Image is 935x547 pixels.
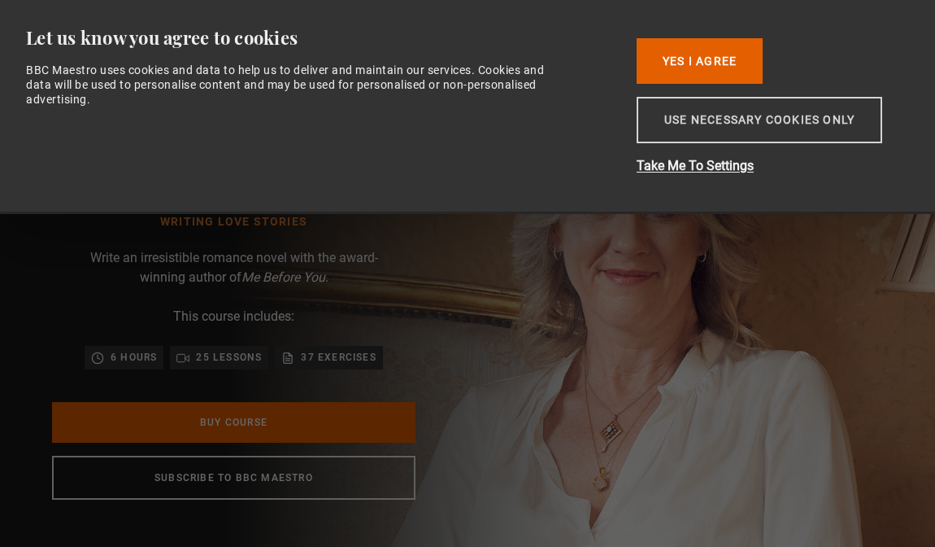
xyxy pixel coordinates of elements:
[26,63,553,107] div: BBC Maestro uses cookies and data to help us to deliver and maintain our services. Cookies and da...
[301,349,376,365] p: 37 exercises
[26,26,611,50] div: Let us know you agree to cookies
[52,456,415,500] a: Subscribe to BBC Maestro
[637,156,897,176] button: Take Me To Settings
[241,269,325,285] i: Me Before You
[89,216,379,229] h1: Writing Love Stories
[72,248,397,287] p: Write an irresistible romance novel with the award-winning author of .
[173,307,294,326] p: This course includes:
[637,38,763,84] button: Yes I Agree
[52,402,415,443] a: Buy Course
[111,349,157,365] p: 6 hours
[196,349,262,365] p: 25 lessons
[637,97,882,143] button: Use necessary cookies only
